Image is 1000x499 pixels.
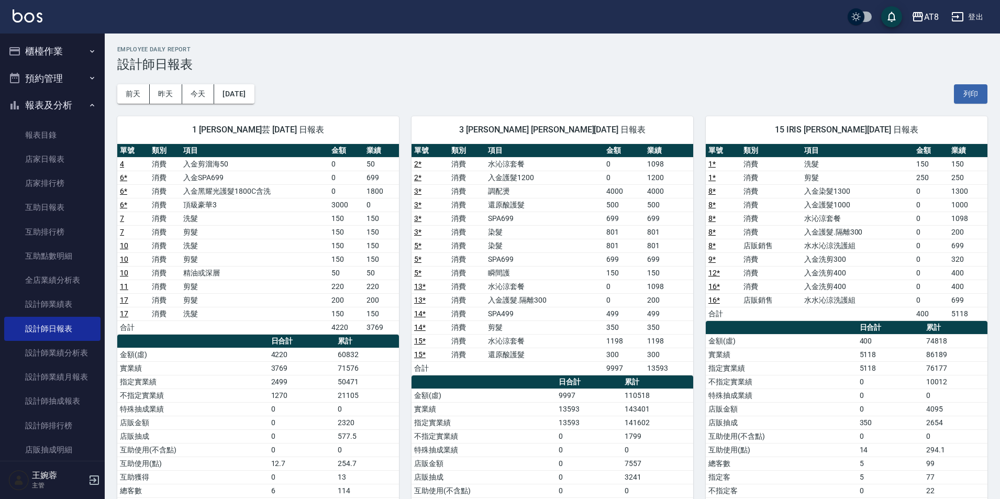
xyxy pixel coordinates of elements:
[117,389,269,402] td: 不指定實業績
[645,293,693,307] td: 200
[117,443,269,457] td: 互助使用(不含點)
[329,212,364,225] td: 150
[181,144,329,158] th: 項目
[329,171,364,184] td: 0
[645,212,693,225] td: 699
[149,144,181,158] th: 類別
[485,198,604,212] td: 還原酸護髮
[556,416,622,429] td: 13593
[604,320,645,334] td: 350
[485,307,604,320] td: SPA499
[604,157,645,171] td: 0
[449,266,486,280] td: 消費
[335,429,399,443] td: 577.5
[4,341,101,365] a: 設計師業績分析表
[364,307,399,320] td: 150
[4,123,101,147] a: 報表目錄
[269,361,335,375] td: 3769
[4,292,101,316] a: 設計師業績表
[4,65,101,92] button: 預約管理
[150,84,182,104] button: 昨天
[4,268,101,292] a: 全店業績分析表
[329,252,364,266] td: 150
[329,144,364,158] th: 金額
[924,10,939,24] div: AT8
[329,266,364,280] td: 50
[802,266,914,280] td: 入金洗剪400
[949,225,987,239] td: 200
[449,184,486,198] td: 消費
[924,321,987,335] th: 累計
[622,443,693,457] td: 0
[949,266,987,280] td: 400
[949,280,987,293] td: 400
[604,293,645,307] td: 0
[117,84,150,104] button: 前天
[706,375,857,389] td: 不指定實業績
[117,46,987,53] h2: Employee Daily Report
[485,225,604,239] td: 染髮
[706,144,987,321] table: a dense table
[924,443,987,457] td: 294.1
[149,171,181,184] td: 消費
[485,184,604,198] td: 調配燙
[556,443,622,457] td: 0
[924,348,987,361] td: 86189
[335,443,399,457] td: 0
[802,280,914,293] td: 入金洗剪400
[604,184,645,198] td: 4000
[485,252,604,266] td: SPA699
[645,334,693,348] td: 1198
[949,252,987,266] td: 320
[857,443,924,457] td: 14
[949,239,987,252] td: 699
[741,280,802,293] td: 消費
[604,212,645,225] td: 699
[4,244,101,268] a: 互助點數明細
[949,293,987,307] td: 699
[120,255,128,263] a: 10
[269,457,335,470] td: 12.7
[485,171,604,184] td: 入金護髮1200
[117,144,399,335] table: a dense table
[924,416,987,429] td: 2654
[645,239,693,252] td: 801
[4,195,101,219] a: 互助日報表
[802,225,914,239] td: 入金護髮.隔離300
[364,266,399,280] td: 50
[364,157,399,171] td: 50
[149,184,181,198] td: 消費
[741,184,802,198] td: 消費
[4,147,101,171] a: 店家日報表
[117,320,149,334] td: 合計
[335,348,399,361] td: 60832
[914,225,949,239] td: 0
[949,212,987,225] td: 1098
[645,198,693,212] td: 500
[149,307,181,320] td: 消費
[924,375,987,389] td: 10012
[329,184,364,198] td: 0
[329,157,364,171] td: 0
[914,212,949,225] td: 0
[269,348,335,361] td: 4220
[412,389,556,402] td: 金額(虛)
[914,280,949,293] td: 0
[741,293,802,307] td: 店販銷售
[182,84,215,104] button: 今天
[149,280,181,293] td: 消費
[914,252,949,266] td: 0
[449,293,486,307] td: 消費
[645,252,693,266] td: 699
[449,212,486,225] td: 消費
[485,320,604,334] td: 剪髮
[914,198,949,212] td: 0
[117,57,987,72] h3: 設計師日報表
[802,252,914,266] td: 入金洗剪300
[604,348,645,361] td: 300
[269,443,335,457] td: 0
[449,225,486,239] td: 消費
[13,9,42,23] img: Logo
[857,429,924,443] td: 0
[329,198,364,212] td: 3000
